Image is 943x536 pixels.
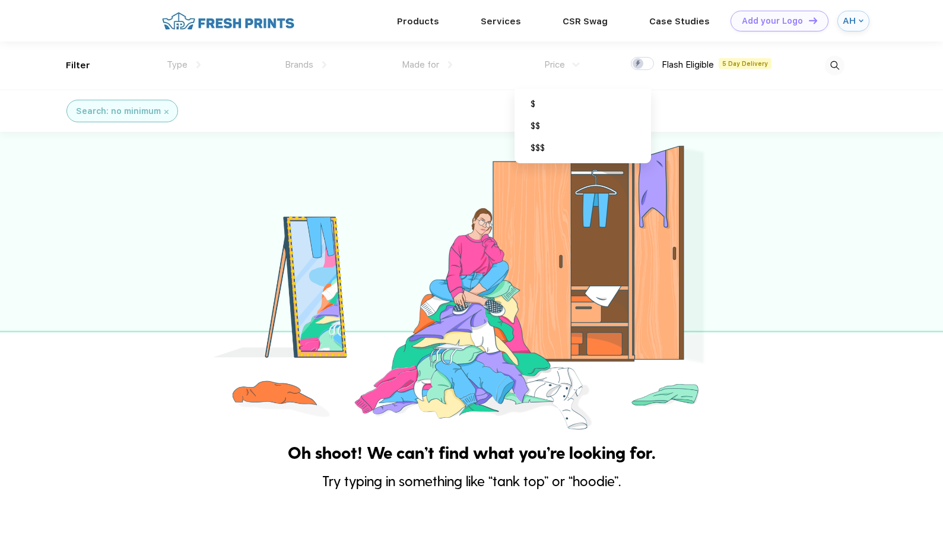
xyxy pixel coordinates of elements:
[196,61,201,68] img: dropdown.png
[859,18,863,23] img: arrow_down_blue.svg
[76,105,161,118] div: Search: no minimum
[809,17,817,24] img: DT
[397,16,439,27] a: Products
[544,59,565,70] span: Price
[402,59,439,70] span: Made for
[662,59,714,70] span: Flash Eligible
[531,142,545,154] div: $$$
[158,11,298,31] img: fo%20logo%202.webp
[843,16,856,26] div: AH
[322,61,326,68] img: dropdown.png
[448,61,452,68] img: dropdown.png
[531,120,540,132] div: $$
[167,59,188,70] span: Type
[742,16,803,26] div: Add your Logo
[164,110,169,114] img: filter_cancel.svg
[481,16,521,27] a: Services
[531,98,535,110] div: $
[285,59,313,70] span: Brands
[66,59,90,72] div: Filter
[825,56,844,75] img: desktop_search.svg
[563,16,608,27] a: CSR Swag
[573,62,580,66] img: dropdown.png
